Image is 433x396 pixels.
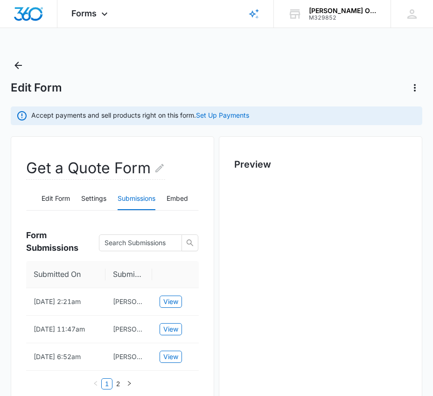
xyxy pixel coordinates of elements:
button: Actions [407,80,422,95]
span: left [93,381,98,386]
button: View [160,351,182,363]
button: Submissions [118,188,155,210]
span: View [163,352,178,362]
a: 1 [102,379,112,389]
li: Next Page [124,378,135,389]
h2: Preview [234,157,407,171]
span: Submitted On [34,269,91,280]
button: View [160,296,182,308]
td: [DATE] 6:52am [26,343,105,371]
input: Search Submissions [105,238,169,248]
button: Embed [167,188,188,210]
div: account id [309,14,377,21]
button: View [160,323,182,335]
button: left [90,378,101,389]
td: [DATE] 11:47am [26,316,105,343]
span: Forms [71,8,97,18]
div: account name [309,7,377,14]
th: Submission [105,261,152,288]
td: [DATE] 2:21am [26,288,105,316]
td: Jackie Megna [105,316,152,343]
button: search [182,234,198,251]
th: Submitted On [26,261,105,288]
td: Jane Lopez [105,288,152,316]
span: View [163,297,178,307]
span: View [163,324,178,334]
button: Edit Form [42,188,70,210]
td: Mitch Walton [105,343,152,371]
span: search [182,239,198,247]
h2: Get a Quote Form [26,157,165,180]
button: right [124,378,135,389]
a: 2 [113,379,123,389]
h1: Edit Form [11,81,62,95]
p: Accept payments and sell products right on this form. [31,110,249,120]
li: 2 [112,378,124,389]
span: Form Submissions [26,229,99,254]
button: Edit Form Name [154,157,165,179]
li: 1 [101,378,112,389]
button: Back [11,58,26,73]
button: Settings [81,188,106,210]
span: right [126,381,132,386]
li: Previous Page [90,378,101,389]
a: Set Up Payments [196,111,249,119]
